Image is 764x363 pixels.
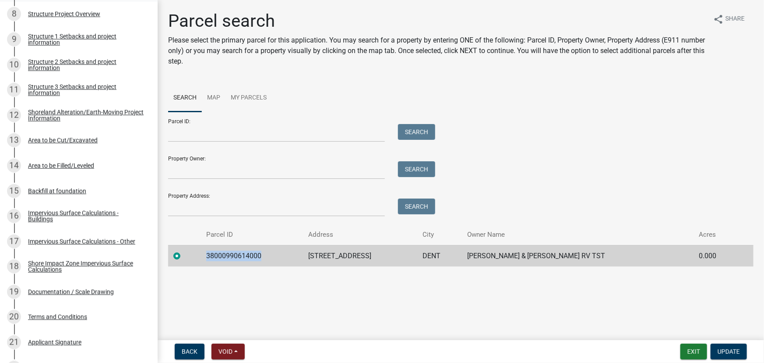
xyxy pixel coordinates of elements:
[718,348,740,355] span: Update
[7,260,21,274] div: 18
[168,35,706,67] p: Please select the primary parcel for this application. You may search for a property by entering ...
[418,224,462,245] th: City
[462,245,694,267] td: [PERSON_NAME] & [PERSON_NAME] RV TST
[175,344,204,359] button: Back
[398,161,435,177] button: Search
[225,84,272,112] a: My Parcels
[398,124,435,140] button: Search
[28,260,144,273] div: Shore Impact Zone Impervious Surface Calculations
[168,84,202,112] a: Search
[28,314,87,320] div: Terms and Conditions
[694,245,737,267] td: 0.000
[7,7,21,21] div: 8
[7,133,21,147] div: 13
[711,344,747,359] button: Update
[28,59,144,71] div: Structure 2 Setbacks and project information
[7,58,21,72] div: 10
[7,310,21,324] div: 20
[218,348,232,355] span: Void
[28,33,144,46] div: Structure 1 Setbacks and project information
[28,109,144,121] div: Shoreland Alteration/Earth-Moving Project Information
[7,32,21,46] div: 9
[7,209,21,223] div: 16
[201,224,303,245] th: Parcel ID
[7,285,21,299] div: 19
[201,245,303,267] td: 38000990614000
[725,14,745,25] span: Share
[303,245,417,267] td: [STREET_ADDRESS]
[202,84,225,112] a: Map
[680,344,707,359] button: Exit
[713,14,724,25] i: share
[418,245,462,267] td: DENT
[303,224,417,245] th: Address
[7,235,21,249] div: 17
[28,163,94,169] div: Area to be Filled/Leveled
[28,210,144,222] div: Impervious Surface Calculations - Buildings
[182,348,197,355] span: Back
[7,159,21,173] div: 14
[211,344,245,359] button: Void
[398,199,435,214] button: Search
[28,137,98,143] div: Area to be Cut/Excavated
[7,335,21,349] div: 21
[7,108,21,122] div: 12
[694,224,737,245] th: Acres
[28,188,86,194] div: Backfill at foundation
[28,289,114,295] div: Documentation / Scale Drawing
[168,11,706,32] h1: Parcel search
[28,84,144,96] div: Structure 3 Setbacks and project information
[28,11,100,17] div: Structure Project Overview
[462,224,694,245] th: Owner Name
[28,339,81,345] div: Applicant Signature
[7,83,21,97] div: 11
[28,238,135,245] div: Impervious Surface Calculations - Other
[706,11,752,28] button: shareShare
[7,184,21,198] div: 15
